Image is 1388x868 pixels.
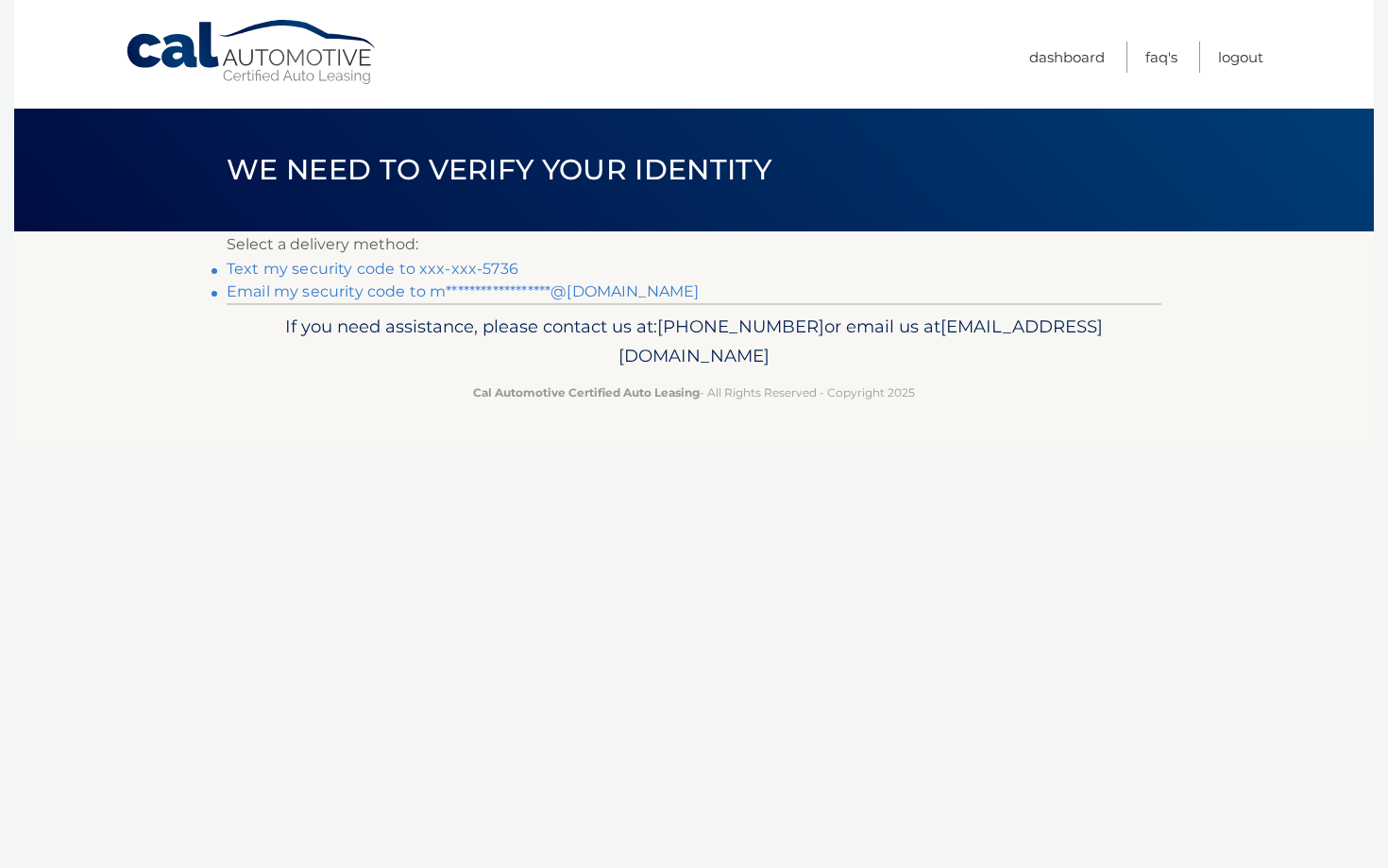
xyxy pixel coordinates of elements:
[227,231,1161,258] p: Select a delivery method:
[239,312,1149,372] p: If you need assistance, please contact us at: or email us at
[125,19,380,86] a: Cal Automotive
[227,260,518,278] a: Text my security code to xxx-xxx-5736
[239,383,1149,402] p: - All Rights Reserved - Copyright 2025
[1145,42,1177,73] a: FAQ's
[1029,42,1105,73] a: Dashboard
[227,152,771,187] span: We need to verify your identity
[657,315,824,337] span: [PHONE_NUMBER]
[1218,42,1263,73] a: Logout
[473,385,700,400] strong: Cal Automotive Certified Auto Leasing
